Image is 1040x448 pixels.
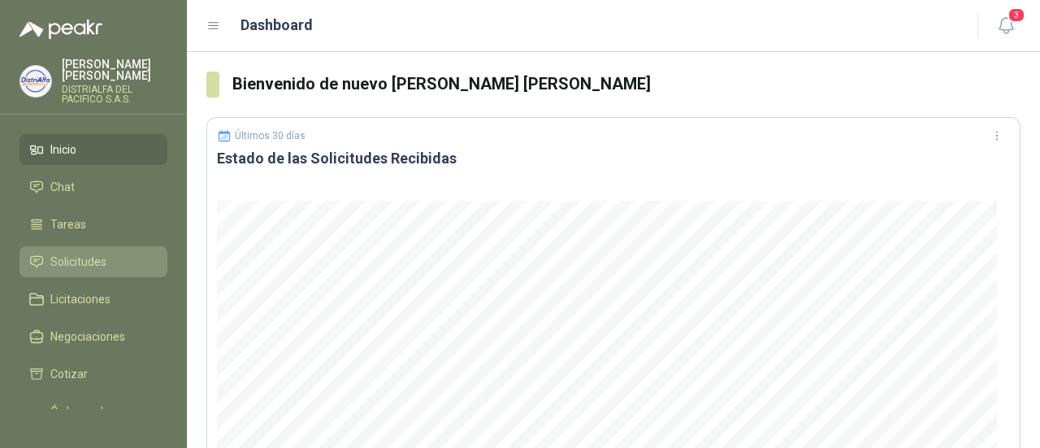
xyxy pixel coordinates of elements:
[62,59,167,81] p: [PERSON_NAME] [PERSON_NAME]
[217,149,1010,168] h3: Estado de las Solicitudes Recibidas
[50,328,125,346] span: Negociaciones
[232,72,1021,97] h3: Bienvenido de nuevo [PERSON_NAME] [PERSON_NAME]
[50,253,106,271] span: Solicitudes
[50,402,152,438] span: Órdenes de Compra
[50,215,86,233] span: Tareas
[19,134,167,165] a: Inicio
[19,172,167,202] a: Chat
[50,178,75,196] span: Chat
[50,365,88,383] span: Cotizar
[19,20,102,39] img: Logo peakr
[235,130,305,141] p: Últimos 30 días
[19,321,167,352] a: Negociaciones
[240,14,313,37] h1: Dashboard
[19,246,167,277] a: Solicitudes
[50,290,110,308] span: Licitaciones
[19,284,167,315] a: Licitaciones
[19,209,167,240] a: Tareas
[20,66,51,97] img: Company Logo
[991,11,1020,41] button: 3
[50,141,76,159] span: Inicio
[19,359,167,389] a: Cotizar
[19,396,167,445] a: Órdenes de Compra
[62,85,167,104] p: DISTRIALFA DEL PACIFICO S.A.S.
[1007,7,1025,23] span: 3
